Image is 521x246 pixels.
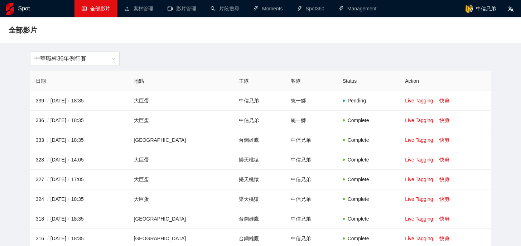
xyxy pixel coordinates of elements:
a: 快剪 [439,196,449,202]
a: 快剪 [439,117,449,123]
td: 中信兄弟 [285,209,337,229]
td: 大巨蛋 [128,150,233,170]
span: / [45,196,50,202]
span: 全部影片 [90,6,110,11]
td: 統一獅 [285,91,337,111]
td: 333 [DATE] 18:35 [30,130,128,150]
span: / [66,157,71,163]
td: [GEOGRAPHIC_DATA] [128,130,233,150]
span: / [66,236,71,241]
span: Complete [348,137,369,143]
span: / [66,137,71,143]
td: 中信兄弟 [285,189,337,209]
span: 中華職棒36年例行賽 [34,52,115,66]
td: 324 [DATE] 18:35 [30,189,128,209]
th: 地點 [128,71,233,91]
td: 樂天桃猿 [233,189,285,209]
span: / [66,196,71,202]
td: 中信兄弟 [285,170,337,189]
td: 中信兄弟 [285,150,337,170]
td: 台鋼雄鷹 [233,130,285,150]
a: Live Tagging [405,177,433,182]
td: 大巨蛋 [128,170,233,189]
td: 中信兄弟 [285,130,337,150]
span: / [66,98,71,103]
th: 主隊 [233,71,285,91]
span: / [45,117,50,123]
td: 大巨蛋 [128,91,233,111]
span: / [66,216,71,222]
td: 統一獅 [285,111,337,130]
span: / [66,117,71,123]
td: 339 [DATE] 18:35 [30,91,128,111]
a: 快剪 [439,177,449,182]
img: logo [6,3,14,15]
a: Live Tagging [405,137,433,143]
img: avatar [464,4,473,13]
td: 大巨蛋 [128,111,233,130]
td: 中信兄弟 [233,111,285,130]
td: 台鋼雄鷹 [233,209,285,229]
span: / [45,98,50,103]
a: Live Tagging [405,216,433,222]
span: Pending [348,98,366,103]
span: 全部影片 [9,24,37,36]
td: 318 [DATE] 18:35 [30,209,128,229]
span: Complete [348,236,369,241]
span: / [45,137,50,143]
td: 336 [DATE] 18:35 [30,111,128,130]
a: Live Tagging [405,236,433,241]
td: 樂天桃猿 [233,150,285,170]
a: Live Tagging [405,98,433,103]
span: Complete [348,117,369,123]
th: 日期 [30,71,128,91]
th: 客隊 [285,71,337,91]
td: [GEOGRAPHIC_DATA] [128,209,233,229]
a: Live Tagging [405,117,433,123]
span: / [45,157,50,163]
span: / [45,177,50,182]
span: Complete [348,216,369,222]
a: Live Tagging [405,196,433,202]
a: thunderboltManagement [339,6,377,11]
a: upload素材管理 [125,6,153,11]
a: thunderboltMoments [254,6,283,11]
span: / [66,177,71,182]
span: table [82,6,87,11]
a: 快剪 [439,137,449,143]
td: 中信兄弟 [233,91,285,111]
a: 快剪 [439,157,449,163]
td: 樂天桃猿 [233,170,285,189]
td: 328 [DATE] 14:05 [30,150,128,170]
th: Action [399,71,491,91]
span: Complete [348,196,369,202]
a: video-camera影片管理 [168,6,196,11]
span: / [45,236,50,241]
td: 大巨蛋 [128,189,233,209]
th: Status [337,71,400,91]
a: search片段搜尋 [211,6,239,11]
a: 快剪 [439,216,449,222]
a: thunderboltSpot360 [297,6,324,11]
span: Complete [348,177,369,182]
a: 快剪 [439,98,449,103]
span: Complete [348,157,369,163]
a: Live Tagging [405,157,433,163]
a: 快剪 [439,236,449,241]
td: 327 [DATE] 17:05 [30,170,128,189]
span: / [45,216,50,222]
